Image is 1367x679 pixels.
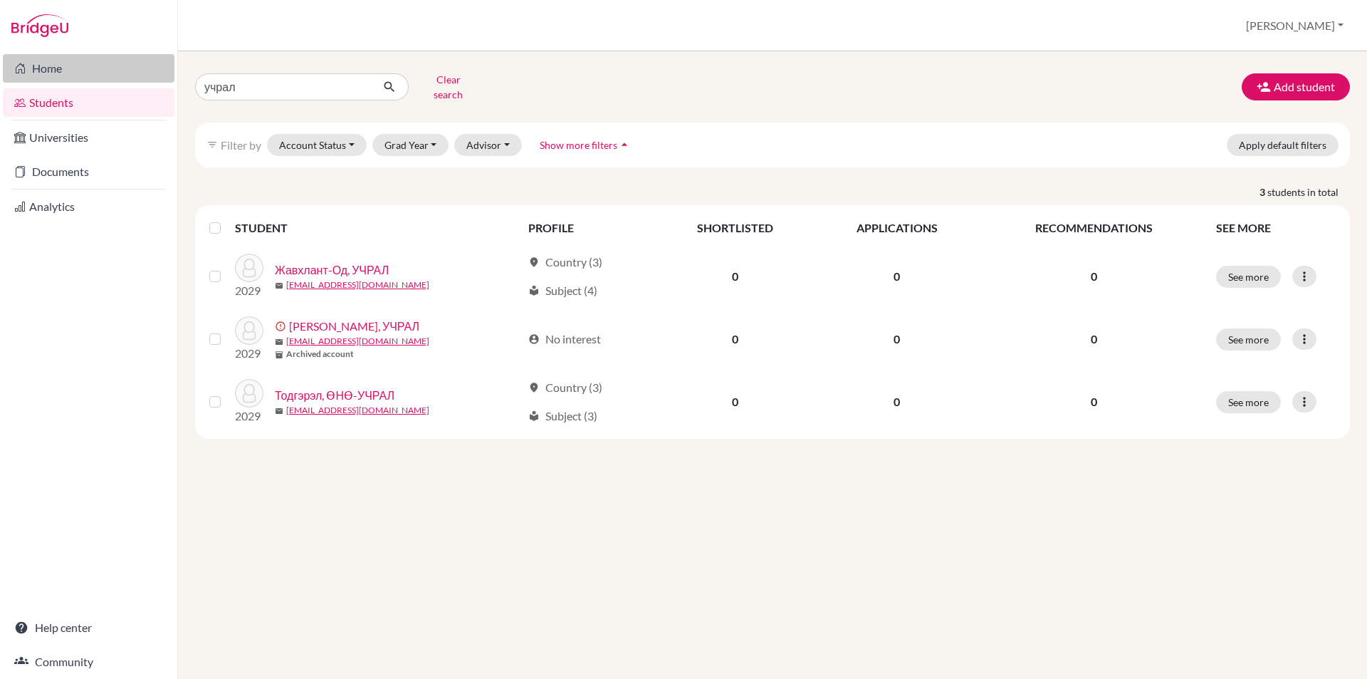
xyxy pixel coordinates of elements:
[206,139,218,150] i: filter_list
[617,138,632,152] i: arrow_drop_up
[275,281,283,290] span: mail
[3,157,174,186] a: Documents
[275,351,283,359] span: inventory_2
[1208,211,1344,245] th: SEE MORE
[814,370,980,433] td: 0
[1227,134,1339,156] button: Apply default filters
[1216,391,1281,413] button: See more
[235,282,263,299] p: 2029
[528,379,602,396] div: Country (3)
[372,134,449,156] button: Grad Year
[528,254,602,271] div: Country (3)
[3,123,174,152] a: Universities
[989,331,1199,348] p: 0
[656,245,814,308] td: 0
[11,14,68,37] img: Bridge-U
[286,404,429,417] a: [EMAIL_ADDRESS][DOMAIN_NAME]
[1267,185,1350,199] span: students in total
[656,211,814,245] th: SHORTLISTED
[1240,12,1350,39] button: [PERSON_NAME]
[235,379,263,408] img: Тодгэрэл, ӨНӨ-УЧРАЛ
[235,254,263,282] img: Жавхлант-Од, УЧРАЛ
[980,211,1208,245] th: RECOMMENDATIONS
[289,318,419,335] a: [PERSON_NAME], УЧРАЛ
[275,321,289,332] span: error_outline
[235,345,263,362] p: 2029
[3,648,174,676] a: Community
[814,245,980,308] td: 0
[540,139,617,151] span: Show more filters
[814,211,980,245] th: APPLICATIONS
[814,308,980,370] td: 0
[409,68,488,105] button: Clear search
[235,408,263,425] p: 2029
[528,285,540,296] span: local_library
[275,261,389,279] a: Жавхлант-Од, УЧРАЛ
[528,408,597,425] div: Subject (3)
[3,613,174,642] a: Help center
[235,316,263,345] img: Л, УЧРАЛ
[275,338,283,346] span: mail
[3,192,174,221] a: Analytics
[989,393,1199,410] p: 0
[1216,266,1281,288] button: See more
[275,407,283,415] span: mail
[528,331,601,348] div: No interest
[520,211,656,245] th: PROFILE
[656,308,814,370] td: 0
[275,387,394,404] a: Тодгэрэл, ӨНӨ-УЧРАЛ
[286,279,429,291] a: [EMAIL_ADDRESS][DOMAIN_NAME]
[989,268,1199,285] p: 0
[1216,328,1281,351] button: See more
[3,54,174,83] a: Home
[528,282,597,299] div: Subject (4)
[528,410,540,422] span: local_library
[528,333,540,345] span: account_circle
[656,370,814,433] td: 0
[195,73,372,100] input: Find student by name...
[528,382,540,393] span: location_on
[528,256,540,268] span: location_on
[221,138,261,152] span: Filter by
[286,335,429,348] a: [EMAIL_ADDRESS][DOMAIN_NAME]
[286,348,354,361] b: Archived account
[267,134,367,156] button: Account Status
[528,134,644,156] button: Show more filtersarrow_drop_up
[235,211,520,245] th: STUDENT
[454,134,522,156] button: Advisor
[1242,73,1350,100] button: Add student
[1259,185,1267,199] strong: 3
[3,88,174,117] a: Students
